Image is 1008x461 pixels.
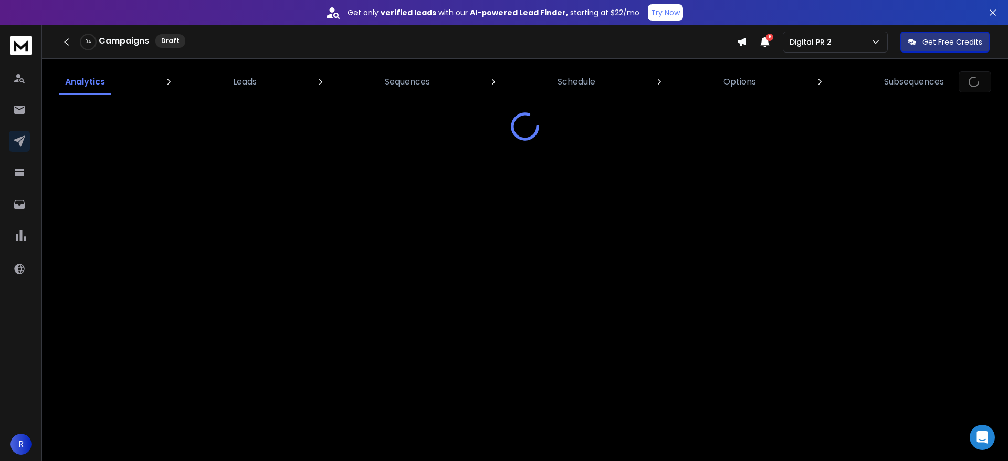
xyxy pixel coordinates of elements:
p: Schedule [558,76,595,88]
div: Draft [155,34,185,48]
p: Try Now [651,7,680,18]
a: Analytics [59,69,111,95]
p: Options [723,76,756,88]
p: Digital PR 2 [790,37,836,47]
p: Analytics [65,76,105,88]
p: 0 % [86,39,91,45]
button: Get Free Credits [900,32,990,53]
a: Options [717,69,762,95]
button: R [10,434,31,455]
p: Get only with our starting at $22/mo [348,7,639,18]
strong: AI-powered Lead Finder, [470,7,568,18]
img: logo [10,36,31,55]
a: Sequences [379,69,436,95]
p: Leads [233,76,257,88]
span: 6 [766,34,773,41]
button: Try Now [648,4,683,21]
div: Open Intercom Messenger [970,425,995,450]
p: Get Free Credits [922,37,982,47]
strong: verified leads [381,7,436,18]
a: Schedule [551,69,602,95]
p: Subsequences [884,76,944,88]
a: Leads [227,69,263,95]
h1: Campaigns [99,35,149,47]
a: Subsequences [878,69,950,95]
p: Sequences [385,76,430,88]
